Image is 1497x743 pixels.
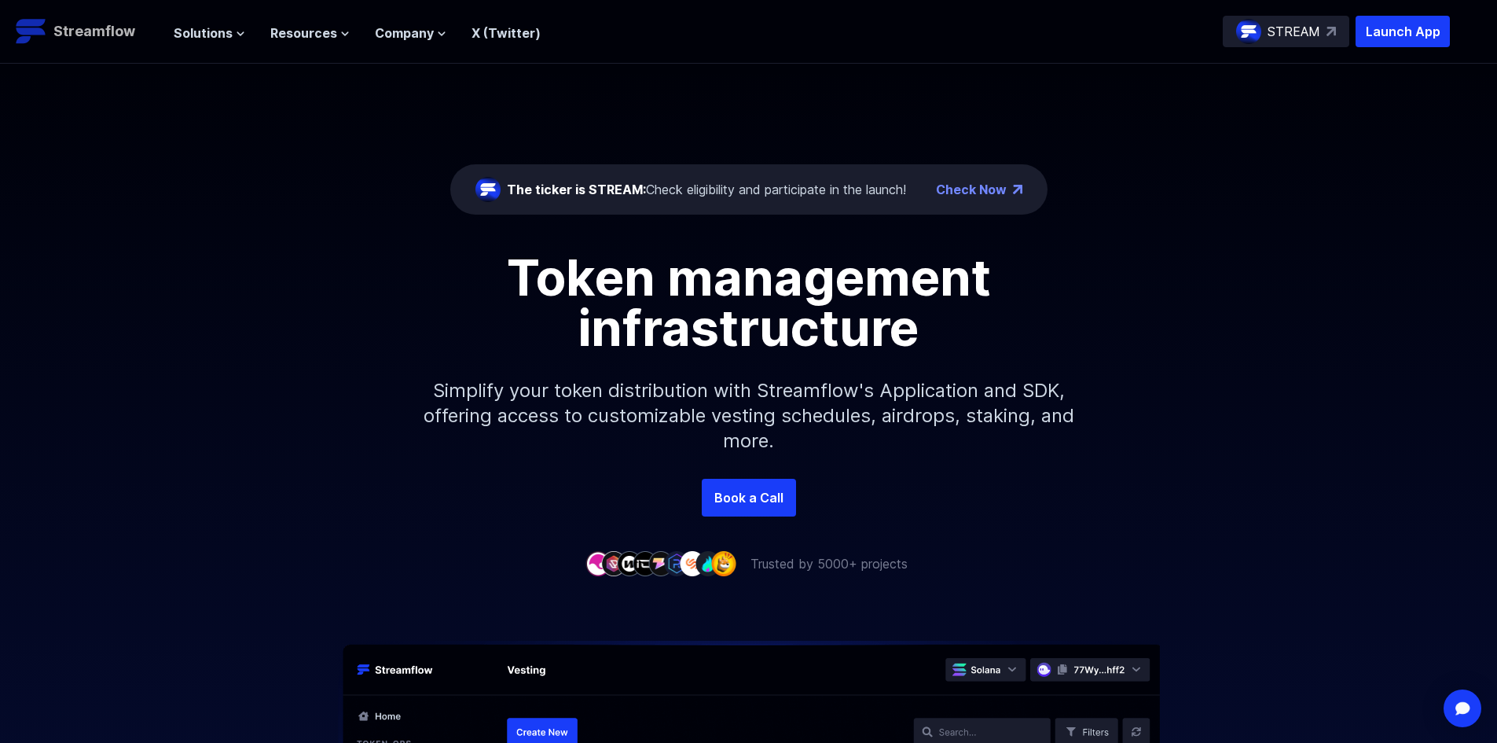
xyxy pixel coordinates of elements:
img: company-9 [711,551,736,576]
img: company-6 [664,551,689,576]
a: Book a Call [702,479,796,517]
img: streamflow-logo-circle.png [1236,19,1261,44]
button: Launch App [1356,16,1450,47]
img: company-3 [617,551,642,576]
p: Streamflow [53,20,135,42]
div: Check eligibility and participate in the launch! [507,180,906,199]
img: streamflow-logo-circle.png [475,177,501,202]
h1: Token management infrastructure [395,252,1103,353]
div: Open Intercom Messenger [1444,690,1481,727]
img: company-8 [695,551,721,576]
a: Check Now [936,180,1007,199]
a: STREAM [1223,16,1349,47]
img: company-4 [633,551,658,576]
span: Company [375,24,434,42]
a: X (Twitter) [471,25,541,41]
img: company-1 [585,551,611,576]
button: Company [375,24,446,42]
img: top-right-arrow.svg [1326,27,1336,36]
p: Simplify your token distribution with Streamflow's Application and SDK, offering access to custom... [411,353,1087,479]
button: Resources [270,24,350,42]
img: company-7 [680,551,705,576]
span: The ticker is STREAM: [507,182,646,197]
p: STREAM [1268,22,1320,41]
p: Trusted by 5000+ projects [750,554,908,573]
img: top-right-arrow.png [1013,185,1022,194]
button: Solutions [174,24,245,42]
img: company-2 [601,551,626,576]
img: Streamflow Logo [16,16,47,47]
span: Solutions [174,24,233,42]
span: Resources [270,24,337,42]
a: Streamflow [16,16,158,47]
img: company-5 [648,551,673,576]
